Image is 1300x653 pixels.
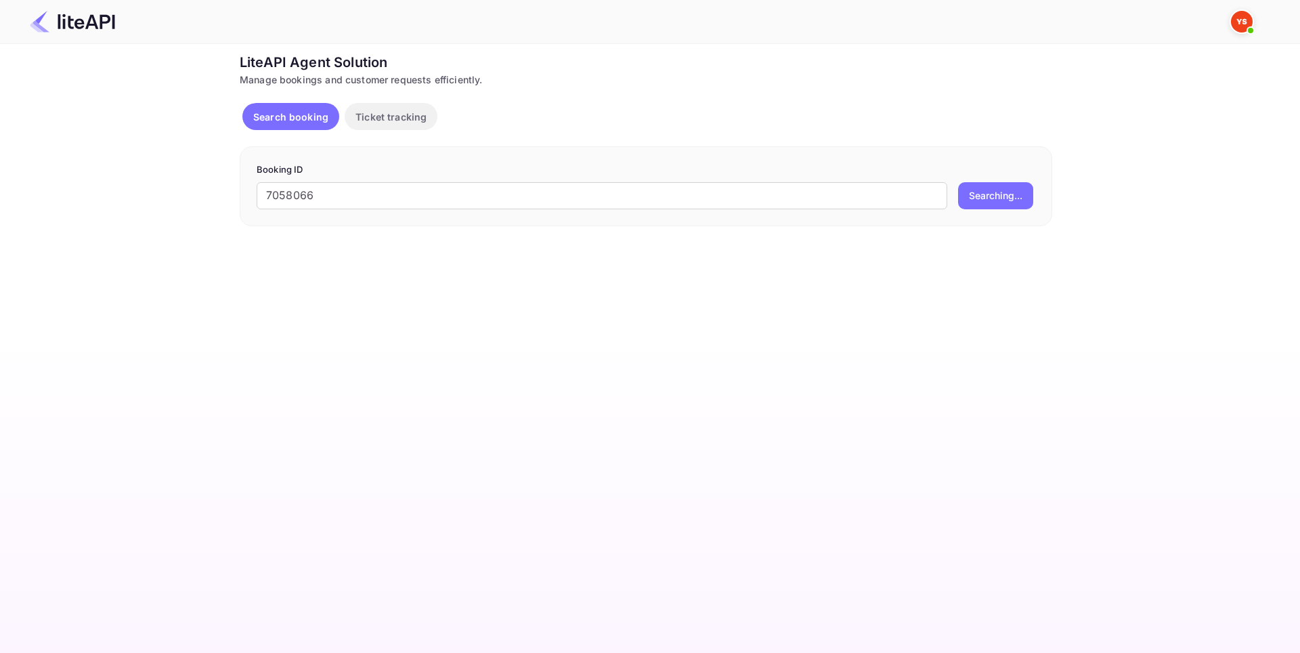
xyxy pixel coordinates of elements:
p: Search booking [253,110,328,124]
img: Yandex Support [1231,11,1253,33]
p: Booking ID [257,163,1035,177]
input: Enter Booking ID (e.g., 63782194) [257,182,947,209]
div: LiteAPI Agent Solution [240,52,1052,72]
p: Ticket tracking [355,110,427,124]
img: LiteAPI Logo [30,11,115,33]
div: Manage bookings and customer requests efficiently. [240,72,1052,87]
button: Searching... [958,182,1033,209]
